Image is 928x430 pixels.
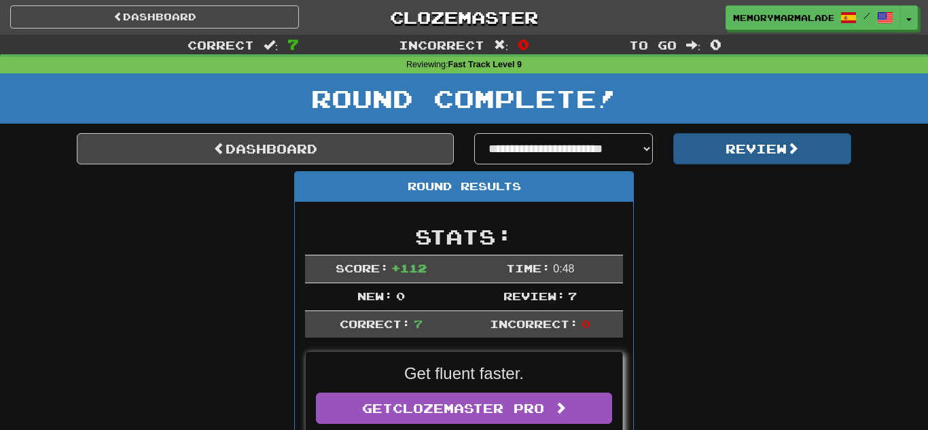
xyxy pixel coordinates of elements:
[629,38,677,52] span: To go
[414,317,423,330] span: 7
[733,12,834,24] span: MemoryMarmalade
[391,262,427,274] span: + 112
[726,5,901,30] a: MemoryMarmalade /
[710,36,721,52] span: 0
[316,393,612,424] a: GetClozemaster Pro
[264,39,279,51] span: :
[287,36,299,52] span: 7
[448,60,522,69] strong: Fast Track Level 9
[295,172,633,202] div: Round Results
[568,289,577,302] span: 7
[553,263,574,274] span: 0 : 48
[503,289,565,302] span: Review:
[340,317,410,330] span: Correct:
[77,133,454,164] a: Dashboard
[506,262,550,274] span: Time:
[319,5,608,29] a: Clozemaster
[393,401,544,416] span: Clozemaster Pro
[316,362,612,385] p: Get fluent faster.
[399,38,484,52] span: Incorrect
[357,289,393,302] span: New:
[305,226,623,248] h2: Stats:
[863,11,870,20] span: /
[494,39,509,51] span: :
[5,85,923,112] h1: Round Complete!
[490,317,578,330] span: Incorrect:
[673,133,852,164] button: Review
[582,317,590,330] span: 0
[10,5,299,29] a: Dashboard
[336,262,389,274] span: Score:
[396,289,405,302] span: 0
[686,39,701,51] span: :
[518,36,529,52] span: 0
[188,38,254,52] span: Correct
